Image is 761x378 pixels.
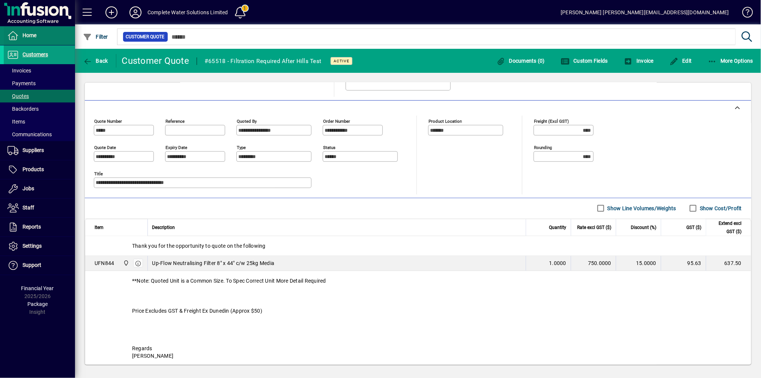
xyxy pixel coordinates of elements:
[4,218,75,236] a: Reports
[698,205,742,212] label: Show Cost/Profit
[4,128,75,141] a: Communications
[23,51,48,57] span: Customers
[94,171,103,176] mat-label: Title
[622,54,656,68] button: Invoice
[4,179,75,198] a: Jobs
[165,145,187,150] mat-label: Expiry date
[126,33,165,41] span: Customer Quote
[81,30,110,44] button: Filter
[323,118,350,123] mat-label: Order number
[4,256,75,275] a: Support
[4,26,75,45] a: Home
[576,259,611,267] div: 750.0000
[165,118,185,123] mat-label: Reference
[4,199,75,217] a: Staff
[95,259,114,267] div: UFN844
[94,145,116,150] mat-label: Quote date
[85,236,751,256] div: Thank you for the opportunity to quote on the following
[123,6,147,19] button: Profile
[669,58,692,64] span: Edit
[559,54,610,68] button: Custom Fields
[205,55,321,67] div: #65518 - Filtration Required After Hills Test
[534,145,552,150] mat-label: Rounding
[4,141,75,160] a: Suppliers
[8,119,25,125] span: Items
[4,102,75,115] a: Backorders
[631,223,656,232] span: Discount (%)
[686,223,701,232] span: GST ($)
[23,205,34,211] span: Staff
[616,256,661,271] td: 15.0000
[23,147,44,153] span: Suppliers
[494,54,547,68] button: Documents (0)
[147,6,228,18] div: Complete Water Solutions Limited
[23,243,42,249] span: Settings
[23,185,34,191] span: Jobs
[81,54,110,68] button: Back
[95,223,104,232] span: Item
[83,58,108,64] span: Back
[561,6,729,18] div: [PERSON_NAME] [PERSON_NAME][EMAIL_ADDRESS][DOMAIN_NAME]
[4,64,75,77] a: Invoices
[549,259,567,267] span: 1.0000
[737,2,752,26] a: Knowledge Base
[23,224,41,230] span: Reports
[83,34,108,40] span: Filter
[706,256,751,271] td: 637.50
[4,77,75,90] a: Payments
[334,59,349,63] span: Active
[152,223,175,232] span: Description
[4,115,75,128] a: Items
[711,219,741,236] span: Extend excl GST ($)
[606,205,676,212] label: Show Line Volumes/Weights
[708,58,753,64] span: More Options
[23,262,41,268] span: Support
[8,68,31,74] span: Invoices
[8,80,36,86] span: Payments
[534,118,569,123] mat-label: Freight (excl GST)
[4,237,75,256] a: Settings
[94,118,122,123] mat-label: Quote number
[8,93,29,99] span: Quotes
[8,131,52,137] span: Communications
[121,259,130,267] span: Motueka
[122,55,189,67] div: Customer Quote
[561,58,608,64] span: Custom Fields
[4,160,75,179] a: Products
[706,54,755,68] button: More Options
[23,166,44,172] span: Products
[661,256,706,271] td: 95.63
[8,106,39,112] span: Backorders
[323,145,335,150] mat-label: Status
[429,118,462,123] mat-label: Product location
[237,145,246,150] mat-label: Type
[549,223,566,232] span: Quantity
[152,259,275,267] span: Up-Flow Neutralising Filter 8" x 44" c/w 25kg Media
[75,54,116,68] app-page-header-button: Back
[21,285,54,291] span: Financial Year
[668,54,694,68] button: Edit
[496,58,545,64] span: Documents (0)
[4,90,75,102] a: Quotes
[23,32,36,38] span: Home
[237,118,257,123] mat-label: Quoted by
[27,301,48,307] span: Package
[624,58,654,64] span: Invoice
[85,271,751,366] div: **Note: Quoted Unit is a Common Size. To Spec Correct Unit More Detail Required Price Excludes GS...
[577,223,611,232] span: Rate excl GST ($)
[99,6,123,19] button: Add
